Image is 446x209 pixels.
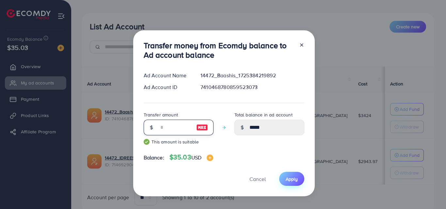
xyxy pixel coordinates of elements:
[207,155,213,161] img: image
[144,139,150,145] img: guide
[144,112,178,118] label: Transfer amount
[144,139,214,145] small: This amount is suitable
[286,176,298,182] span: Apply
[144,154,164,161] span: Balance:
[418,180,441,204] iframe: Chat
[191,154,201,161] span: USD
[241,172,274,186] button: Cancel
[196,124,208,131] img: image
[249,175,266,183] span: Cancel
[138,72,196,79] div: Ad Account Name
[144,41,294,60] h3: Transfer money from Ecomdy balance to Ad account balance
[279,172,304,186] button: Apply
[195,72,309,79] div: 14472_Baashis_1725384219892
[169,153,213,161] h4: $35.03
[195,83,309,91] div: 7410468780859523073
[138,83,196,91] div: Ad Account ID
[234,112,293,118] label: Total balance in ad account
